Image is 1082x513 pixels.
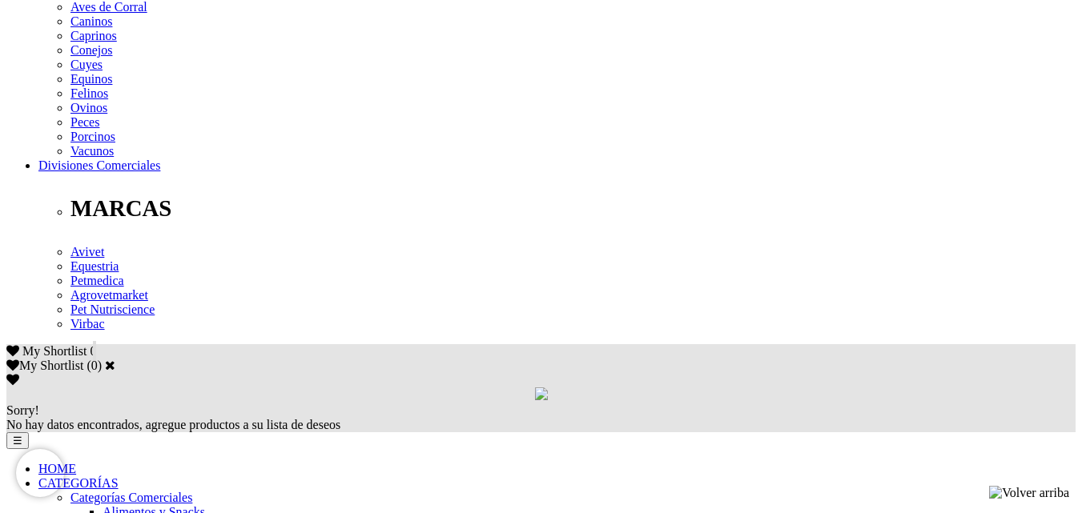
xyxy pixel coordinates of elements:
[70,58,103,71] a: Cuyes
[70,130,115,143] a: Porcinos
[22,344,86,358] span: My Shortlist
[6,403,39,417] span: Sorry!
[6,403,1076,432] div: No hay datos encontrados, agregue productos a su lista de deseos
[90,344,96,358] span: 0
[70,245,104,259] a: Avivet
[70,317,105,331] a: Virbac
[70,29,117,42] a: Caprinos
[70,86,108,100] a: Felinos
[70,72,112,86] a: Equinos
[70,144,114,158] a: Vacunos
[38,158,160,172] a: Divisiones Comerciales
[91,359,98,372] label: 0
[70,288,148,302] a: Agrovetmarket
[6,359,83,372] label: My Shortlist
[38,476,119,490] a: CATEGORÍAS
[86,359,102,372] span: ( )
[6,432,29,449] button: ☰
[70,259,119,273] a: Equestria
[70,491,192,504] a: Categorías Comerciales
[70,43,112,57] a: Conejos
[70,274,124,287] a: Petmedica
[70,14,112,28] a: Caninos
[535,387,548,400] img: loading.gif
[70,195,1076,222] p: MARCAS
[105,359,115,371] a: Cerrar
[70,303,155,316] a: Pet Nutriscience
[989,486,1069,500] img: Volver arriba
[70,115,99,129] a: Peces
[16,449,64,497] iframe: Brevo live chat
[70,101,107,114] a: Ovinos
